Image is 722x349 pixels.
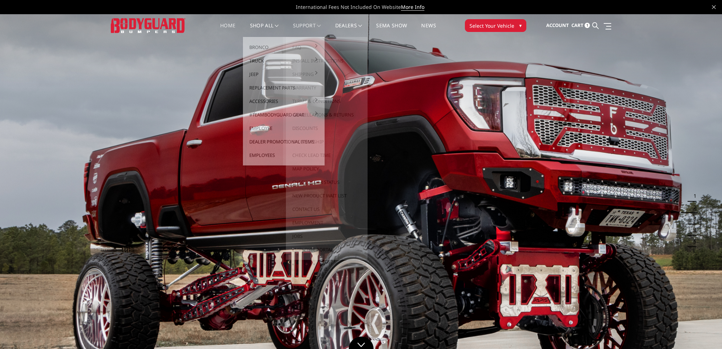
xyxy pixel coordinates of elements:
a: Cancellations & Returns [289,108,365,121]
a: Home [220,23,235,37]
a: Account [546,16,569,35]
a: Sponsorship [289,135,365,148]
button: 3 of 5 [689,213,696,224]
a: SEMA Show [376,23,407,37]
a: Terms & Conditions [289,94,365,108]
a: Support [293,23,321,37]
a: Jeep [246,67,322,81]
a: Shipping [289,67,365,81]
a: #TeamBodyguard Gear [246,108,322,121]
a: MAP Policy [289,162,365,175]
a: New Product Wait List [289,189,365,202]
a: Cart 1 [571,16,590,35]
button: 4 of 5 [689,224,696,236]
img: BODYGUARD BUMPERS [111,18,185,33]
a: More Info [401,4,424,11]
span: ▾ [519,22,522,29]
a: Jobs [289,229,365,243]
a: Employees [246,148,322,162]
a: Click to Down [349,337,374,349]
a: Accessories [246,94,322,108]
a: shop all [250,23,279,37]
a: Bronco [246,40,322,54]
a: Discounts [289,121,365,135]
a: Replacement Parts [246,81,322,94]
a: Warranty [289,81,365,94]
span: Account [546,22,569,28]
a: Truck [246,54,322,67]
a: Dealers [335,23,362,37]
a: Dealer Promotional Items [246,135,322,148]
a: News [421,23,436,37]
a: Check Lead Time [289,148,365,162]
a: Employment [289,216,365,229]
span: 1 [585,23,590,28]
a: Employee Portal [289,243,365,256]
a: Check Order Status [289,175,365,189]
a: Contact Us [289,202,365,216]
button: 5 of 5 [689,236,696,247]
iframe: Chat Widget [686,315,722,349]
button: 2 of 5 [689,202,696,213]
span: Cart [571,22,583,28]
button: Select Your Vehicle [465,19,526,32]
a: FAQ [289,40,365,54]
a: Employee [246,121,322,135]
button: 1 of 5 [689,190,696,202]
a: Install Instructions [289,54,365,67]
span: Select Your Vehicle [469,22,514,29]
